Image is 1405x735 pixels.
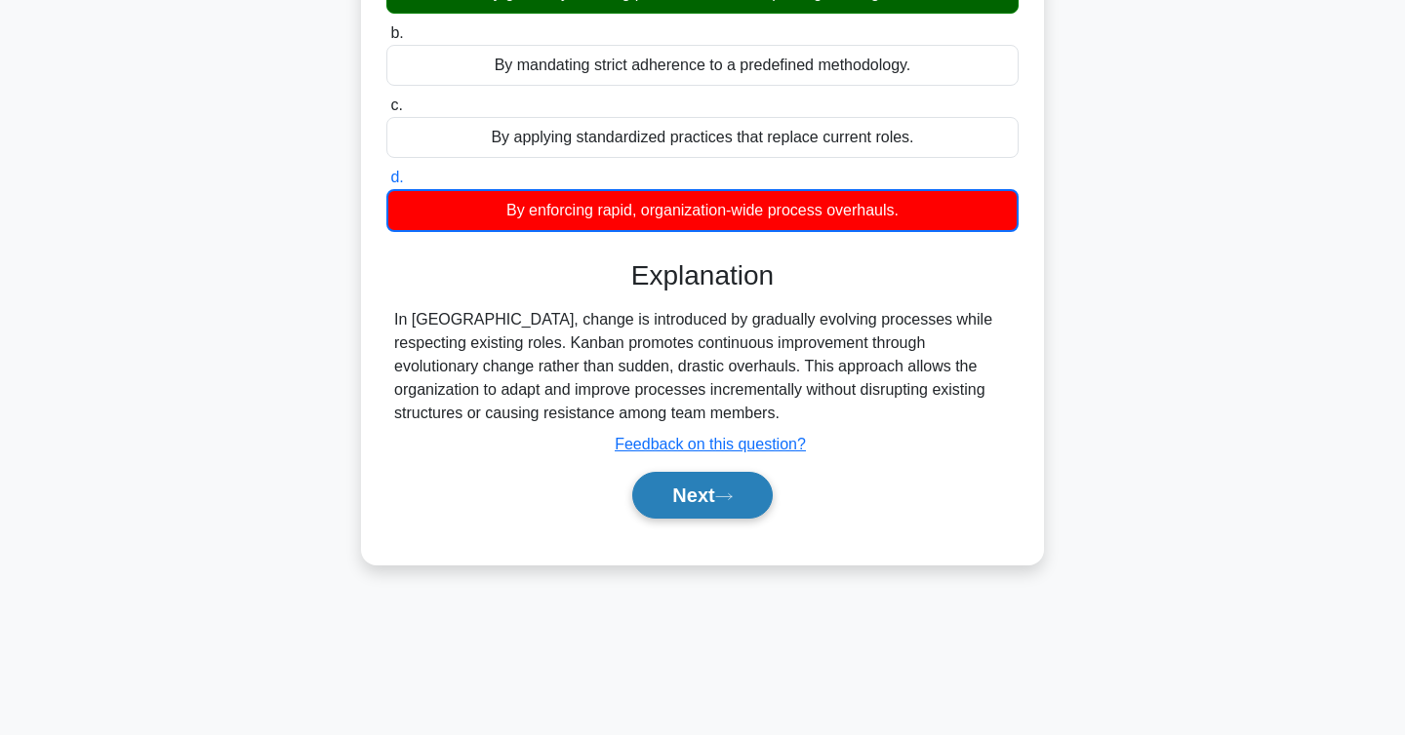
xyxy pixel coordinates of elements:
[386,189,1019,232] div: By enforcing rapid, organization-wide process overhauls.
[398,259,1007,292] h3: Explanation
[394,308,1011,425] div: In [GEOGRAPHIC_DATA], change is introduced by gradually evolving processes while respecting exist...
[390,97,402,113] span: c.
[386,45,1019,86] div: By mandating strict adherence to a predefined methodology.
[632,472,772,519] button: Next
[386,117,1019,158] div: By applying standardized practices that replace current roles.
[615,436,806,452] a: Feedback on this question?
[390,24,403,41] span: b.
[390,169,403,185] span: d.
